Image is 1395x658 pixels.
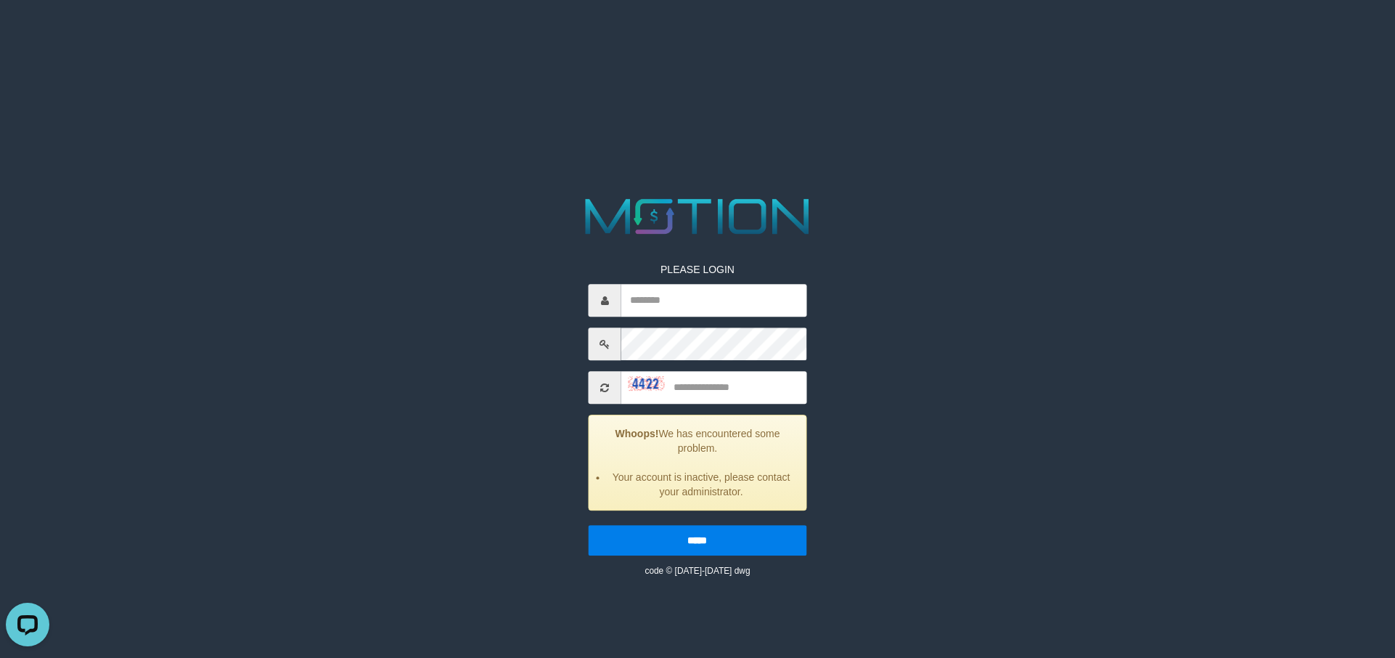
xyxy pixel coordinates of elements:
div: We has encountered some problem. [589,415,806,511]
img: MOTION_logo.png [576,192,819,240]
p: PLEASE LOGIN [589,262,806,277]
button: Open LiveChat chat widget [6,6,49,49]
small: code © [DATE]-[DATE] dwg [645,566,750,576]
img: captcha [629,376,665,391]
strong: Whoops! [615,428,659,439]
li: Your account is inactive, please contact your administrator. [607,470,795,499]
